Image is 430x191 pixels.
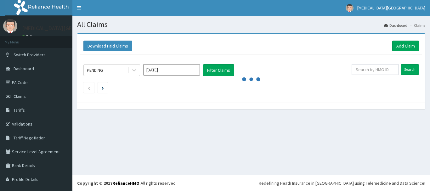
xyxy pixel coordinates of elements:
[14,66,34,71] span: Dashboard
[22,25,115,31] p: [MEDICAL_DATA][GEOGRAPHIC_DATA]
[77,20,425,29] h1: All Claims
[384,23,407,28] a: Dashboard
[408,23,425,28] li: Claims
[22,34,37,39] a: Online
[72,175,430,191] footer: All rights reserved.
[346,4,354,12] img: User Image
[259,180,425,186] div: Redefining Heath Insurance in [GEOGRAPHIC_DATA] using Telemedicine and Data Science!
[352,64,399,75] input: Search by HMO ID
[392,41,419,51] a: Add Claim
[87,67,103,73] div: PENDING
[401,64,419,75] input: Search
[112,180,139,186] a: RelianceHMO
[14,107,25,113] span: Tariffs
[242,70,261,89] svg: audio-loading
[77,180,141,186] strong: Copyright © 2017 .
[143,64,200,76] input: Select Month and Year
[83,41,132,51] button: Download Paid Claims
[88,85,90,91] a: Previous page
[14,135,46,141] span: Tariff Negotiation
[102,85,104,91] a: Next page
[14,52,46,58] span: Switch Providers
[203,64,234,76] button: Filter Claims
[3,19,17,33] img: User Image
[357,5,425,11] span: [MEDICAL_DATA][GEOGRAPHIC_DATA]
[14,93,26,99] span: Claims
